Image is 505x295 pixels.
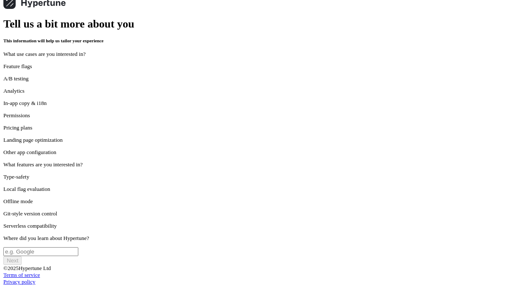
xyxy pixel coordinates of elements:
[3,198,502,205] p: Offline mode
[3,235,502,242] p: Where did you learn about Hypertune?
[3,223,502,229] p: Serverless compatibility
[3,137,502,143] p: Landing page optimization
[3,210,502,217] p: Git-style version control
[3,112,502,119] p: Permissions
[3,100,502,107] p: In-app copy & i18n
[3,75,502,82] p: A/B testing
[3,38,502,43] h5: This information will help us tailor your experience
[3,265,502,272] div: © 2025 Hypertune Ltd
[3,256,22,265] button: Next
[3,272,40,278] a: Terms of service
[3,161,502,168] p: What features are you interested in?
[3,124,502,131] p: Pricing plans
[3,51,502,58] p: What use cases are you interested in?
[3,186,502,193] p: Local flag evaluation
[3,88,502,94] p: Analytics
[3,18,502,30] h1: Tell us a bit more about you
[3,63,502,70] p: Feature flags
[3,149,502,156] p: Other app configuration
[7,257,18,264] span: Next
[3,278,35,285] a: Privacy policy
[3,174,502,180] p: Type-safety
[3,247,78,256] input: e.g. Google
